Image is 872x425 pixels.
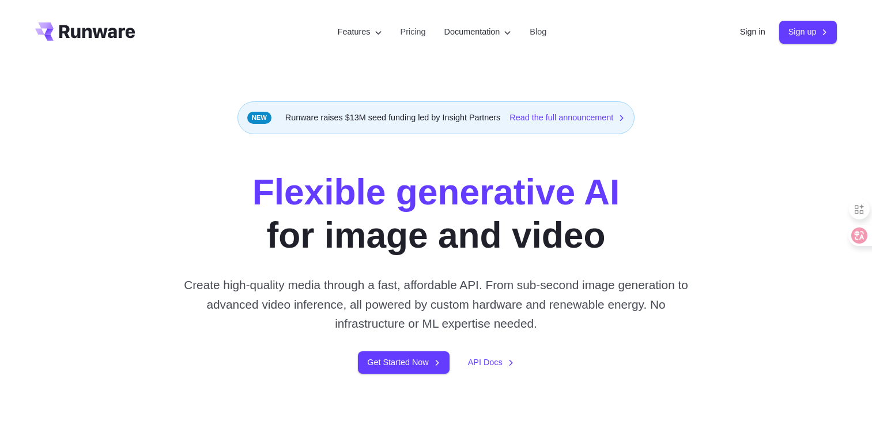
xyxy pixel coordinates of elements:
[252,171,620,257] h1: for image and video
[252,172,620,212] strong: Flexible generative AI
[401,25,426,39] a: Pricing
[179,275,693,333] p: Create high-quality media through a fast, affordable API. From sub-second image generation to adv...
[509,111,625,124] a: Read the full announcement
[237,101,635,134] div: Runware raises $13M seed funding led by Insight Partners
[740,25,765,39] a: Sign in
[35,22,135,41] a: Go to /
[468,356,514,369] a: API Docs
[779,21,837,43] a: Sign up
[338,25,382,39] label: Features
[530,25,546,39] a: Blog
[444,25,512,39] label: Documentation
[358,351,449,374] a: Get Started Now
